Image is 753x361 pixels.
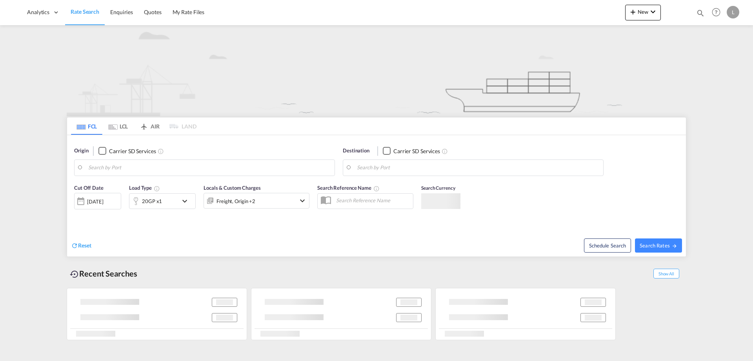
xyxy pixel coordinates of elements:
[442,148,448,154] md-icon: Unchecked: Search for CY (Container Yard) services for all selected carriers.Checked : Search for...
[129,193,196,209] div: 20GP x1icon-chevron-down
[298,196,307,205] md-icon: icon-chevron-down
[78,242,91,249] span: Reset
[98,147,156,155] md-checkbox: Checkbox No Ink
[71,242,91,250] div: icon-refreshReset
[317,185,380,191] span: Search Reference Name
[173,9,205,15] span: My Rate Files
[71,242,78,249] md-icon: icon-refresh
[357,162,599,174] input: Search by Port
[628,7,638,16] md-icon: icon-plus 400-fg
[139,122,149,128] md-icon: icon-airplane
[640,242,677,249] span: Search Rates
[110,9,133,15] span: Enquiries
[709,5,723,19] span: Help
[709,5,727,20] div: Help
[648,7,658,16] md-icon: icon-chevron-down
[180,196,193,206] md-icon: icon-chevron-down
[71,117,196,135] md-pagination-wrapper: Use the left and right arrow keys to navigate between tabs
[421,185,455,191] span: Search Currency
[204,185,261,191] span: Locals & Custom Charges
[625,5,661,20] button: icon-plus 400-fgNewicon-chevron-down
[635,238,682,253] button: Search Ratesicon-arrow-right
[158,148,164,154] md-icon: Unchecked: Search for CY (Container Yard) services for all selected carriers.Checked : Search for...
[672,243,677,249] md-icon: icon-arrow-right
[142,196,162,207] div: 20GP x1
[74,147,88,155] span: Origin
[383,147,440,155] md-checkbox: Checkbox No Ink
[67,25,686,116] img: new-FCL.png
[393,147,440,155] div: Carrier SD Services
[67,265,140,282] div: Recent Searches
[71,8,99,15] span: Rate Search
[71,117,102,135] md-tab-item: FCL
[144,9,161,15] span: Quotes
[134,117,165,135] md-tab-item: AIR
[102,117,134,135] md-tab-item: LCL
[74,185,104,191] span: Cut Off Date
[27,8,49,16] span: Analytics
[87,198,103,205] div: [DATE]
[67,135,686,257] div: Origin Checkbox No InkUnchecked: Search for CY (Container Yard) services for all selected carrier...
[70,269,79,279] md-icon: icon-backup-restore
[74,193,121,209] div: [DATE]
[727,6,739,18] div: L
[584,238,631,253] button: Note: By default Schedule search will only considerorigin ports, destination ports and cut off da...
[154,185,160,192] md-icon: Select multiple loads to view rates
[373,185,380,192] md-icon: Your search will be saved by the below given name
[332,194,413,206] input: Search Reference Name
[109,147,156,155] div: Carrier SD Services
[653,269,679,279] span: Show All
[88,162,331,174] input: Search by Port
[204,193,309,209] div: Freight Origin Destination Dock Stuffingicon-chevron-down
[628,9,658,15] span: New
[129,185,160,191] span: Load Type
[74,209,80,219] md-datepicker: Select
[216,196,255,207] div: Freight Origin Destination Dock Stuffing
[696,9,705,17] md-icon: icon-magnify
[696,9,705,20] div: icon-magnify
[343,147,369,155] span: Destination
